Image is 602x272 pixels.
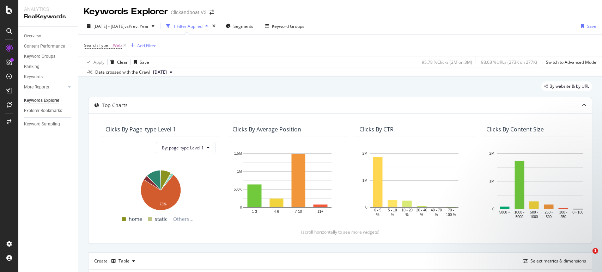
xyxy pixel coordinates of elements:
text: 73% [159,202,166,206]
button: Table [109,255,138,267]
div: Create [94,255,138,267]
text: % [435,213,438,217]
span: Others... [170,215,196,223]
svg: A chart. [486,150,596,220]
text: 5 - 10 [388,209,397,212]
a: Ranking [24,63,73,70]
span: [DATE] - [DATE] [93,23,124,29]
div: Clickandboat V3 [171,9,207,16]
button: By: page_type Level 1 [156,142,215,153]
div: Clicks By Content Size [486,126,544,133]
div: Keyword Groups [24,53,55,60]
text: 1M [489,179,494,183]
text: 1M [237,169,242,173]
div: RealKeywords [24,13,72,21]
a: Keywords Explorer [24,97,73,104]
div: Keyword Sampling [24,120,60,128]
text: 0 - 5 [374,209,381,212]
text: 500K [234,187,242,191]
div: Keywords Explorer [84,6,168,18]
text: 40 - 70 [431,209,442,212]
span: Search Type [84,42,108,48]
div: Table [118,259,129,263]
div: 95.78 % Clicks ( 2M on 3M ) [422,59,472,65]
text: 0 [365,205,367,209]
iframe: Intercom live chat [578,248,595,265]
div: Analytics [24,6,72,13]
div: Clicks By Average Position [232,126,301,133]
text: 2M [489,152,494,155]
div: Content Performance [24,43,65,50]
button: Add Filter [128,41,156,50]
div: Data crossed with the Crawl [95,69,150,75]
span: 1 [592,248,598,254]
div: 1 Filter Applied [173,23,202,29]
div: Add Filter [137,43,156,49]
a: Content Performance [24,43,73,50]
a: Keyword Sampling [24,120,73,128]
button: Switch to Advanced Mode [543,56,596,68]
div: More Reports [24,84,49,91]
button: Clear [108,56,128,68]
a: More Reports [24,84,66,91]
span: static [155,215,168,223]
text: 2M [363,152,367,155]
a: Explorer Bookmarks [24,107,73,115]
span: By website & by URL [549,84,589,88]
div: Clicks By CTR [359,126,394,133]
div: Keywords Explorer [24,97,59,104]
span: home [129,215,142,223]
button: Segments [223,20,256,32]
button: [DATE] - [DATE]vsPrev. Year [84,20,157,32]
a: Keywords [24,73,73,81]
text: 11+ [317,210,323,214]
text: 4-6 [274,210,279,214]
text: 1-3 [252,210,257,214]
text: 1.5M [234,152,242,155]
span: = [109,42,112,48]
button: Save [131,56,149,68]
div: Switch to Advanced Mode [546,59,596,65]
div: Clicks By page_type Level 1 [105,126,176,133]
text: 20 - 40 [416,209,427,212]
text: % [406,213,409,217]
div: Clear [117,59,128,65]
text: % [420,213,423,217]
button: Select metrics & dimensions [521,257,586,265]
div: Overview [24,32,41,40]
button: Keyword Groups [262,20,307,32]
div: Keywords [24,73,43,81]
text: 100 % [446,213,456,217]
a: Keyword Groups [24,53,73,60]
button: [DATE] [150,68,175,76]
div: Top Charts [102,102,128,109]
div: arrow-right-arrow-left [209,10,214,15]
text: 7-10 [295,210,302,214]
button: Save [578,20,596,32]
text: % [391,213,394,217]
svg: A chart. [105,167,215,211]
text: 1M [363,179,367,183]
div: Ranking [24,63,39,70]
div: Apply [93,59,104,65]
span: Segments [233,23,253,29]
button: 1 Filter Applied [163,20,211,32]
text: 70 - [448,209,454,212]
span: Web [113,41,122,50]
button: Apply [84,56,104,68]
text: 0 [240,205,242,209]
div: Keyword Groups [272,23,304,29]
svg: A chart. [232,150,342,217]
div: Select metrics & dimensions [530,258,586,264]
svg: A chart. [359,150,469,217]
div: (scroll horizontally to see more widgets) [97,229,583,235]
div: Explorer Bookmarks [24,107,62,115]
span: By: page_type Level 1 [162,145,204,151]
a: Overview [24,32,73,40]
text: 10 - 20 [402,209,413,212]
div: Save [587,23,596,29]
